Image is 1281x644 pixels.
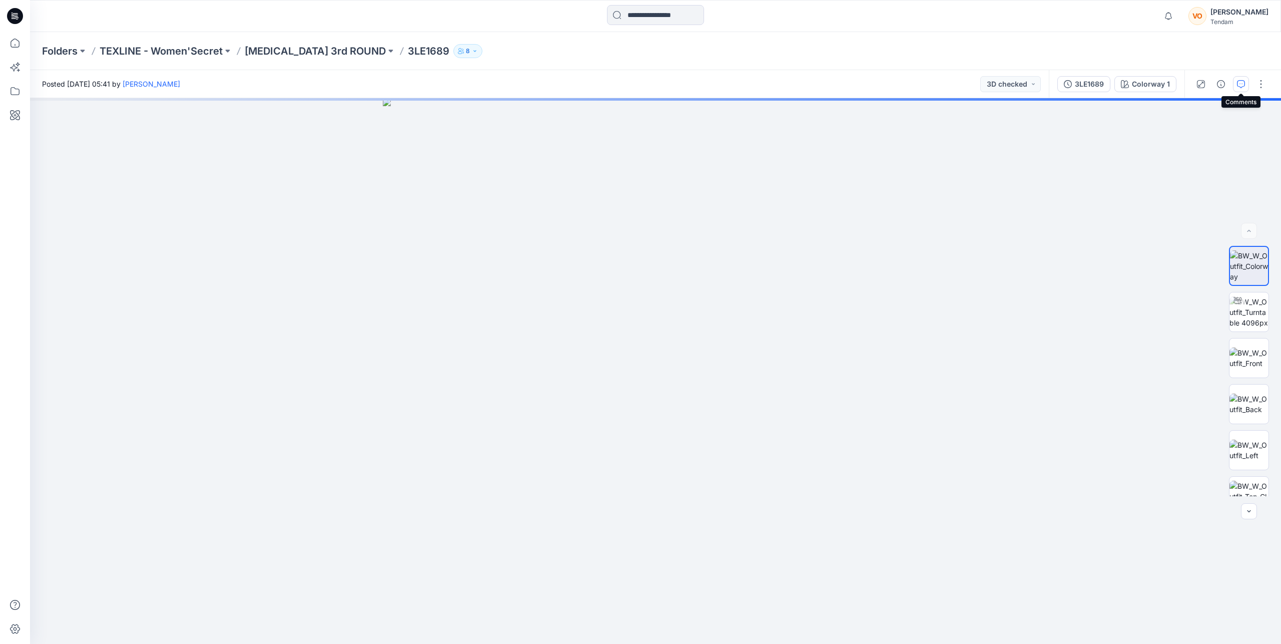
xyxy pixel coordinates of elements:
[123,80,180,88] a: [PERSON_NAME]
[1229,481,1268,512] img: BW_W_Outfit_Top_CloseUp
[1210,6,1268,18] div: [PERSON_NAME]
[1229,348,1268,369] img: BW_W_Outfit_Front
[466,46,470,57] p: 8
[1210,18,1268,26] div: Tendam
[1229,296,1268,328] img: BW_W_Outfit_Turntable 4096px
[1230,250,1268,282] img: BW_W_Outfit_Colorway
[100,44,223,58] a: TEXLINE - Women'Secret
[42,44,78,58] a: Folders
[1075,79,1104,90] div: 3LE1689
[1114,76,1176,92] button: Colorway 1
[1188,7,1206,25] div: VO
[245,44,386,58] a: [MEDICAL_DATA] 3rd ROUND
[453,44,482,58] button: 8
[408,44,449,58] p: 3LE1689
[42,79,180,89] span: Posted [DATE] 05:41 by
[1132,79,1170,90] div: Colorway 1
[1229,394,1268,415] img: BW_W_Outfit_Back
[1229,440,1268,461] img: BW_W_Outfit_Left
[383,98,928,644] img: eyJhbGciOiJIUzI1NiIsImtpZCI6IjAiLCJzbHQiOiJzZXMiLCJ0eXAiOiJKV1QifQ.eyJkYXRhIjp7InR5cGUiOiJzdG9yYW...
[1057,76,1110,92] button: 3LE1689
[1213,76,1229,92] button: Details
